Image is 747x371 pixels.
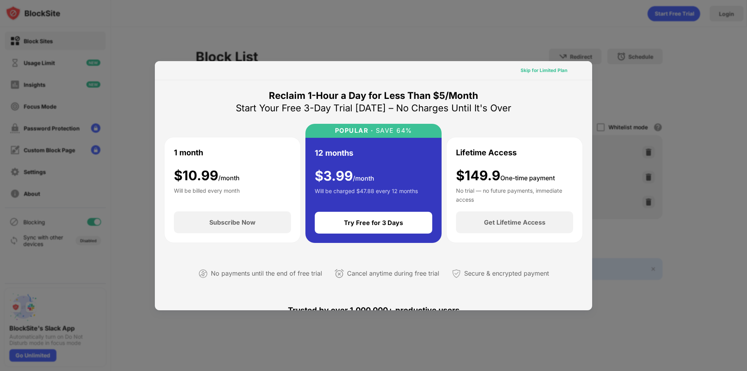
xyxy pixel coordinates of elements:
[456,168,555,184] div: $149.9
[315,147,353,159] div: 12 months
[174,168,240,184] div: $ 10.99
[344,219,403,227] div: Try Free for 3 Days
[315,168,374,184] div: $ 3.99
[521,67,567,74] div: Skip for Limited Plan
[456,186,573,202] div: No trial — no future payments, immediate access
[335,127,373,134] div: POPULAR ·
[335,269,344,278] img: cancel-anytime
[500,174,555,182] span: One-time payment
[236,102,511,114] div: Start Your Free 3-Day Trial [DATE] – No Charges Until It's Over
[315,187,418,202] div: Will be charged $47.88 every 12 months
[353,174,374,182] span: /month
[198,269,208,278] img: not-paying
[484,218,545,226] div: Get Lifetime Access
[209,218,256,226] div: Subscribe Now
[269,90,478,102] div: Reclaim 1-Hour a Day for Less Than $5/Month
[464,268,549,279] div: Secure & encrypted payment
[347,268,439,279] div: Cancel anytime during free trial
[164,292,583,329] div: Trusted by over 1,000,000+ productive users
[174,147,203,158] div: 1 month
[174,186,240,202] div: Will be billed every month
[452,269,461,278] img: secured-payment
[456,147,517,158] div: Lifetime Access
[218,174,240,182] span: /month
[211,268,322,279] div: No payments until the end of free trial
[373,127,412,134] div: SAVE 64%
